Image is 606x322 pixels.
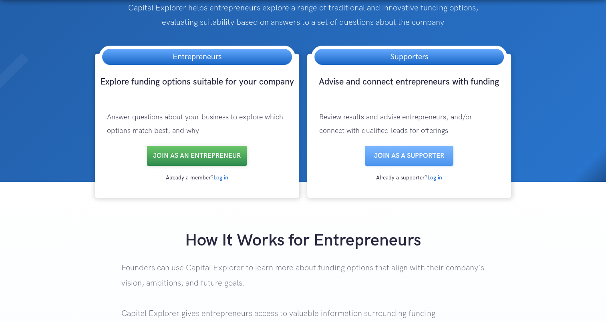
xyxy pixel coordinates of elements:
[147,146,247,166] a: Join as an entrepreneur
[99,103,295,146] p: Answer questions about your business to explore which options match best, and why
[99,174,295,182] div: Already a member?
[365,146,453,166] a: Join as a SUPPORTER
[382,49,436,65] h3: Supporters
[213,174,228,181] a: Log in
[311,174,507,182] div: Already a supporter?
[311,103,507,146] p: Review results and advise entrepreneurs, and/or connect with qualified leads for offerings
[121,1,485,30] p: Capital Explorer helps entrepreneurs explore a range of traditional and innovative funding option...
[165,49,230,65] h3: Entrepreneurs
[99,76,295,103] h3: Explore funding options suitable for your company
[311,76,507,103] h3: Advise and connect entrepreneurs with funding
[427,174,442,181] a: Log in
[185,230,421,251] strong: How It Works for Entrepreneurs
